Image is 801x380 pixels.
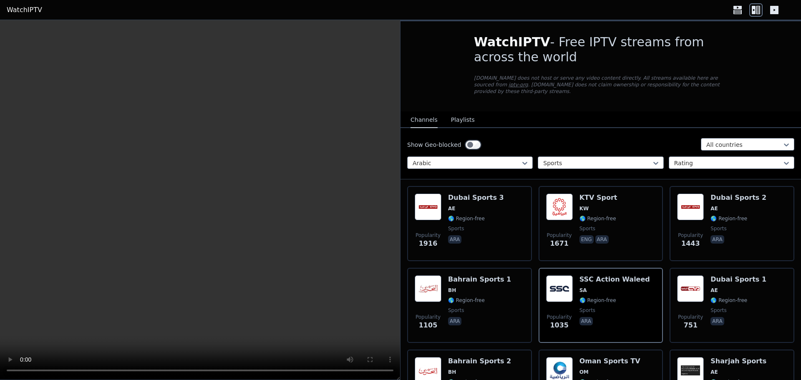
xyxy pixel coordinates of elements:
span: 1671 [550,239,569,249]
span: sports [710,225,726,232]
h6: Sharjah Sports [710,357,766,365]
h6: Dubai Sports 2 [710,194,766,202]
span: Popularity [678,314,703,320]
img: Dubai Sports 1 [677,275,704,302]
span: Popularity [678,232,703,239]
span: WatchIPTV [474,35,550,49]
span: 751 [684,320,698,330]
span: Popularity [416,232,441,239]
span: 🌎 Region-free [710,215,747,222]
button: Playlists [451,112,475,128]
img: Dubai Sports 2 [677,194,704,220]
p: eng [579,235,594,244]
span: sports [579,225,595,232]
span: OM [579,369,589,375]
span: AE [710,287,718,294]
p: ara [579,317,593,325]
span: 1916 [419,239,438,249]
img: Bahrain Sports 1 [415,275,441,302]
a: iptv-org [509,82,528,88]
span: 🌎 Region-free [448,297,485,304]
img: SSC Action Waleed [546,275,573,302]
span: Popularity [416,314,441,320]
label: Show Geo-blocked [407,141,461,149]
span: sports [448,225,464,232]
span: sports [710,307,726,314]
span: AE [448,205,455,212]
img: Dubai Sports 3 [415,194,441,220]
p: [DOMAIN_NAME] does not host or serve any video content directly. All streams available here are s... [474,75,728,95]
h6: Dubai Sports 1 [710,275,766,284]
h6: SSC Action Waleed [579,275,650,284]
h6: Dubai Sports 3 [448,194,504,202]
span: SA [579,287,587,294]
p: ara [448,235,461,244]
span: BH [448,369,456,375]
span: 🌎 Region-free [710,297,747,304]
span: Popularity [547,314,572,320]
img: KTV Sport [546,194,573,220]
button: Channels [411,112,438,128]
h6: Bahrain Sports 1 [448,275,511,284]
h1: - Free IPTV streams from across the world [474,35,728,65]
a: WatchIPTV [7,5,42,15]
span: 1035 [550,320,569,330]
span: 🌎 Region-free [579,297,616,304]
p: ara [710,317,724,325]
span: 1443 [681,239,700,249]
span: KW [579,205,589,212]
span: BH [448,287,456,294]
span: AE [710,369,718,375]
span: sports [448,307,464,314]
h6: Oman Sports TV [579,357,640,365]
span: 🌎 Region-free [448,215,485,222]
h6: Bahrain Sports 2 [448,357,511,365]
span: sports [579,307,595,314]
p: ara [710,235,724,244]
span: AE [710,205,718,212]
p: ara [595,235,609,244]
h6: KTV Sport [579,194,617,202]
span: Popularity [547,232,572,239]
span: 1105 [419,320,438,330]
p: ara [448,317,461,325]
span: 🌎 Region-free [579,215,616,222]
